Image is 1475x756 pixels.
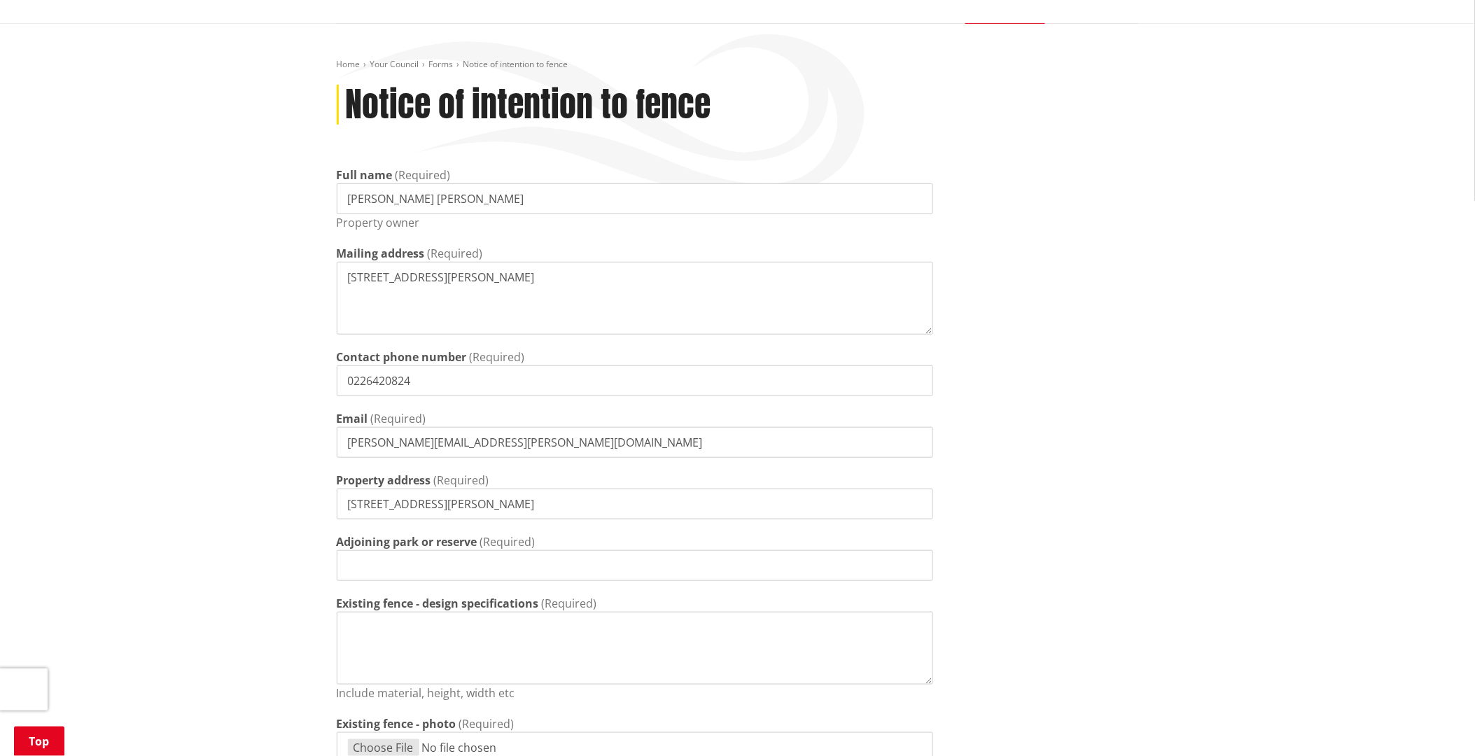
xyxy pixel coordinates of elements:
[1411,697,1461,748] iframe: Messenger Launcher
[480,534,536,549] span: (Required)
[337,595,539,612] label: Existing fence - design specifications
[371,411,426,426] span: (Required)
[470,349,525,365] span: (Required)
[337,245,425,262] label: Mailing address
[337,533,477,550] label: Adjoining park or reserve
[337,472,431,489] label: Property address
[429,58,454,70] a: Forms
[396,167,451,183] span: (Required)
[428,246,483,261] span: (Required)
[14,727,64,756] a: Top
[463,58,568,70] span: Notice of intention to fence
[337,167,393,183] label: Full name
[434,472,489,488] span: (Required)
[337,349,467,365] label: Contact phone number
[337,214,933,231] p: Property owner
[337,685,933,701] p: Include material, height, width etc
[370,58,419,70] a: Your Council
[337,58,361,70] a: Home
[542,596,597,611] span: (Required)
[337,715,456,732] label: Existing fence - photo
[459,716,515,731] span: (Required)
[346,85,711,125] h1: Notice of intention to fence
[337,59,1139,71] nav: breadcrumb
[337,410,368,427] label: Email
